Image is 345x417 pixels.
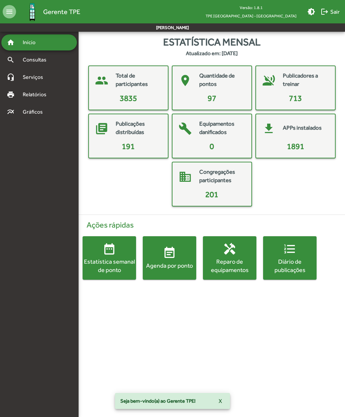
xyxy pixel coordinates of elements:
[7,108,15,116] mat-icon: multiline_chart
[200,3,302,12] div: Versão: 1.8.1
[263,257,317,274] div: Diário de publicações
[175,71,195,91] mat-icon: place
[223,242,236,256] mat-icon: handyman
[120,94,137,103] span: 3835
[163,246,176,260] mat-icon: event_note
[318,6,342,18] button: Sair
[199,72,245,89] mat-card-title: Quantidade de pontos
[143,261,196,270] div: Agenda por ponto
[283,72,328,89] mat-card-title: Publicadores a treinar
[163,34,260,49] span: Estatística mensal
[83,236,136,280] button: Estatística semanal de ponto
[208,94,216,103] span: 97
[287,142,304,151] span: 1891
[210,142,214,151] span: 0
[116,120,161,137] mat-card-title: Publicações distribuídas
[120,398,196,404] span: Seja bem-vindo(a) ao Gerente TPE!
[19,56,55,64] span: Consultas
[92,71,112,91] mat-icon: people
[205,190,218,199] span: 201
[199,120,245,137] mat-card-title: Equipamentos danificados
[321,6,340,18] span: Sair
[199,168,245,185] mat-card-title: Congregações participantes
[7,91,15,99] mat-icon: print
[186,49,238,57] strong: Atualizado em: [DATE]
[16,1,80,23] a: Gerente TPE
[200,12,302,20] span: TPE [GEOGRAPHIC_DATA] - [GEOGRAPHIC_DATA]
[7,73,15,81] mat-icon: headset_mic
[3,5,16,18] mat-icon: menu
[203,257,256,274] div: Reparo de equipamentos
[21,1,43,23] img: Logo
[213,395,227,407] button: X
[175,167,195,187] mat-icon: domain
[259,119,279,139] mat-icon: get_app
[83,220,341,230] h4: Ações rápidas
[283,124,322,132] mat-card-title: APPs instalados
[19,73,52,81] span: Serviços
[219,395,222,407] span: X
[116,72,161,89] mat-card-title: Total de participantes
[263,236,317,280] button: Diário de publicações
[19,108,52,116] span: Gráficos
[283,242,297,256] mat-icon: format_list_numbered
[175,119,195,139] mat-icon: build
[259,71,279,91] mat-icon: voice_over_off
[43,6,80,17] span: Gerente TPE
[321,8,329,16] mat-icon: logout
[92,119,112,139] mat-icon: library_books
[19,38,45,46] span: Início
[289,94,302,103] span: 713
[19,91,55,99] span: Relatórios
[122,142,135,151] span: 191
[7,38,15,46] mat-icon: home
[83,257,136,274] div: Estatística semanal de ponto
[307,8,315,16] mat-icon: brightness_medium
[143,236,196,280] button: Agenda por ponto
[103,242,116,256] mat-icon: date_range
[203,236,256,280] button: Reparo de equipamentos
[7,56,15,64] mat-icon: search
